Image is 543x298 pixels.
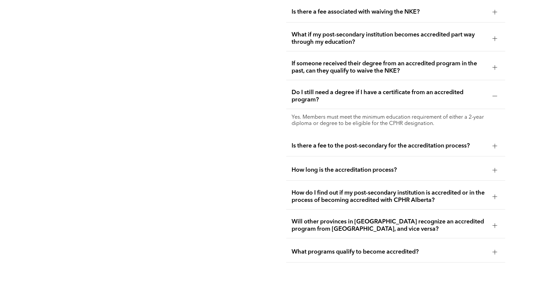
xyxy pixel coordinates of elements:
[292,89,487,103] span: Do I still need a degree if I have a certificate from an accredited program?
[292,189,487,204] span: How do I find out if my post-secondary institution is accredited or in the process of becoming ac...
[292,31,487,46] span: What if my post-secondary institution becomes accredited part way through my education?
[292,8,487,16] span: Is there a fee associated with waiving the NKE?
[292,218,487,233] span: Will other provinces in [GEOGRAPHIC_DATA] recognize an accredited program from [GEOGRAPHIC_DATA],...
[292,248,487,256] span: What programs qualify to become accredited?
[292,114,500,127] p: Yes. Members must meet the minimum education requirement of either a 2-year diploma or degree to ...
[292,166,487,174] span: How long is the accreditation process?
[292,142,487,149] span: Is there a fee to the post-secondary for the accreditation process?
[292,60,487,75] span: If someone received their degree from an accredited program in the past, can they qualify to waiv...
